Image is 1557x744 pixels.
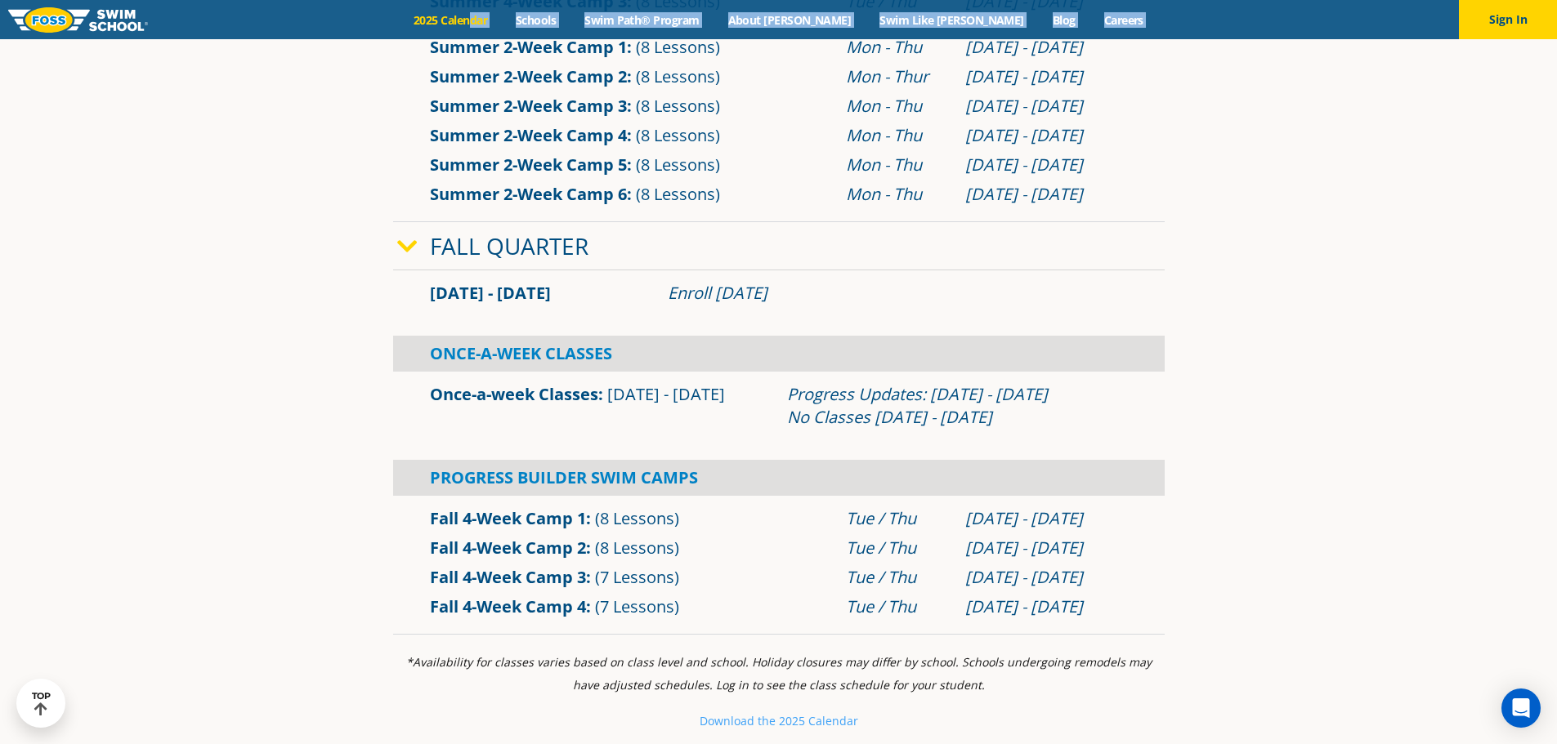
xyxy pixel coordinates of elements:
div: Mon - Thu [846,124,949,147]
a: Once-a-week Classes [430,383,598,405]
span: (8 Lessons) [636,124,720,146]
a: Download the 2025 Calendar [700,713,858,728]
div: [DATE] - [DATE] [965,124,1128,147]
a: Fall 4-Week Camp 4 [430,595,586,617]
div: Tue / Thu [846,595,949,618]
small: Download th [700,713,769,728]
a: Fall 4-Week Camp 2 [430,537,586,559]
span: (8 Lessons) [636,95,720,117]
span: (7 Lessons) [595,566,679,588]
a: Summer 2-Week Camp 5 [430,154,627,176]
a: Summer 2-Week Camp 1 [430,36,627,58]
div: Progress Builder Swim Camps [393,460,1165,496]
a: Summer 2-Week Camp 6 [430,183,627,205]
div: [DATE] - [DATE] [965,595,1128,618]
div: [DATE] - [DATE] [965,566,1128,589]
a: Schools [502,12,570,28]
span: [DATE] - [DATE] [430,282,551,304]
span: (8 Lessons) [595,507,679,529]
a: Blog [1038,12,1089,28]
small: e 2025 Calendar [769,713,858,728]
a: Summer 2-Week Camp 3 [430,95,627,117]
a: Fall Quarter [430,230,588,261]
span: (8 Lessons) [595,537,679,559]
div: [DATE] - [DATE] [965,154,1128,176]
div: [DATE] - [DATE] [965,65,1128,88]
div: Tue / Thu [846,537,949,559]
img: FOSS Swim School Logo [8,7,148,33]
div: Mon - Thu [846,183,949,206]
span: (8 Lessons) [636,36,720,58]
a: Fall 4-Week Camp 3 [430,566,586,588]
div: TOP [32,691,51,716]
a: About [PERSON_NAME] [714,12,866,28]
div: Mon - Thu [846,154,949,176]
div: [DATE] - [DATE] [965,36,1128,59]
a: Fall 4-Week Camp 1 [430,507,586,529]
i: *Availability for classes varies based on class level and school. Holiday closures may differ by ... [406,654,1152,693]
div: Once-A-Week Classes [393,336,1165,372]
div: Mon - Thu [846,95,949,118]
div: Tue / Thu [846,566,949,589]
div: [DATE] - [DATE] [965,95,1128,118]
a: 2025 Calendar [400,12,502,28]
span: (7 Lessons) [595,595,679,617]
span: (8 Lessons) [636,183,720,205]
a: Careers [1089,12,1157,28]
div: Mon - Thu [846,36,949,59]
div: [DATE] - [DATE] [965,183,1128,206]
span: (8 Lessons) [636,65,720,87]
a: Summer 2-Week Camp 2 [430,65,627,87]
a: Summer 2-Week Camp 4 [430,124,627,146]
a: Swim Like [PERSON_NAME] [866,12,1039,28]
div: Tue / Thu [846,507,949,530]
div: [DATE] - [DATE] [965,507,1128,530]
div: Progress Updates: [DATE] - [DATE] No Classes [DATE] - [DATE] [787,383,1128,429]
span: (8 Lessons) [636,154,720,176]
div: Mon - Thur [846,65,949,88]
div: [DATE] - [DATE] [965,537,1128,559]
span: [DATE] - [DATE] [607,383,725,405]
div: Enroll [DATE] [668,282,1128,305]
a: Swim Path® Program [570,12,714,28]
div: Open Intercom Messenger [1501,688,1541,728]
